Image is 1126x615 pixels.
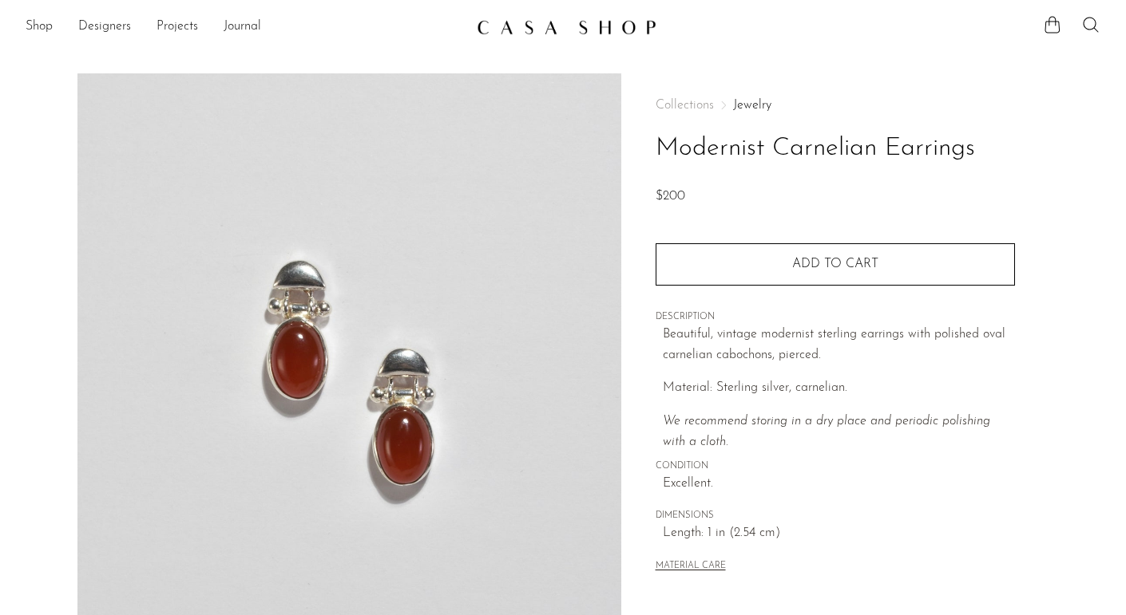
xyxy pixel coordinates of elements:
[656,128,1015,169] h1: Modernist Carnelian Earrings
[663,415,990,448] i: We recommend storing in a dry place and periodic polishing with a cloth.
[656,310,1015,325] span: DESCRIPTION
[733,99,771,112] a: Jewelry
[656,243,1015,285] button: Add to cart
[663,474,1015,495] span: Excellent.
[26,14,464,41] nav: Desktop navigation
[656,190,685,203] span: $200
[157,17,198,37] a: Projects
[78,17,131,37] a: Designers
[26,17,53,37] a: Shop
[656,509,1015,523] span: DIMENSIONS
[792,257,878,272] span: Add to cart
[656,459,1015,474] span: CONDITION
[663,325,1015,365] p: Beautiful, vintage modernist sterling earrings with polished oval carnelian cabochons, pierced.
[656,99,714,112] span: Collections
[663,523,1015,544] span: Length: 1 in (2.54 cm)
[224,17,261,37] a: Journal
[656,99,1015,112] nav: Breadcrumbs
[26,14,464,41] ul: NEW HEADER MENU
[656,561,726,573] button: MATERIAL CARE
[663,378,1015,399] p: Material: Sterling silver, carnelian.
